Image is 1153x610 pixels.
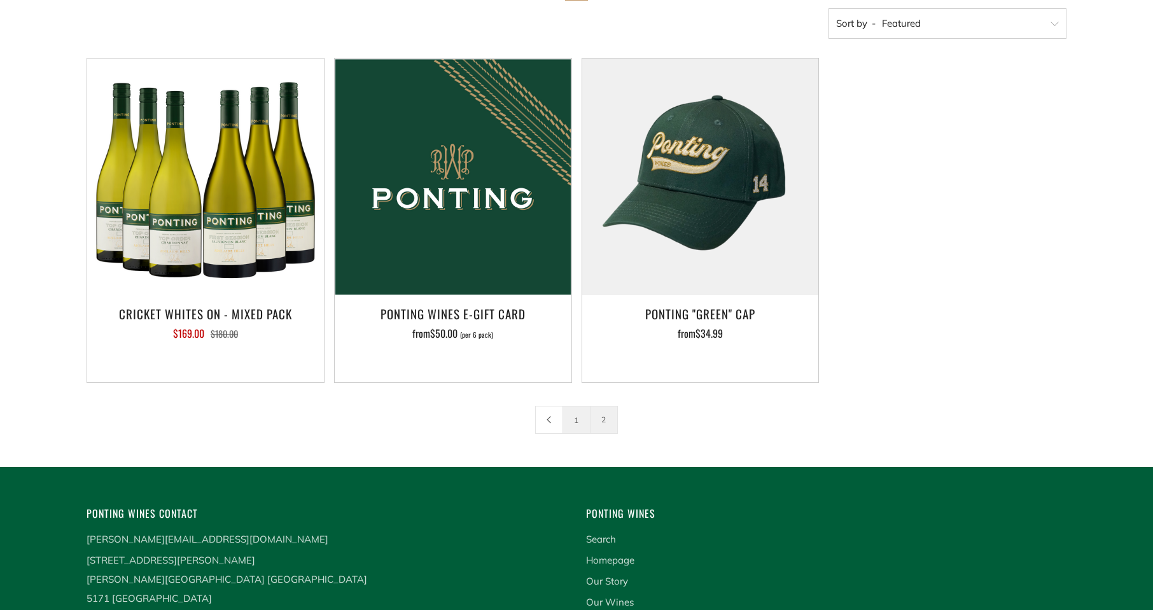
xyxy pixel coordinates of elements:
p: [STREET_ADDRESS][PERSON_NAME] [PERSON_NAME][GEOGRAPHIC_DATA] [GEOGRAPHIC_DATA] 5171 [GEOGRAPHIC_D... [87,551,567,608]
span: (per 6 pack) [460,331,493,338]
span: $34.99 [695,326,723,341]
h4: Ponting Wines Contact [87,505,567,522]
span: $180.00 [211,327,238,340]
span: from [678,326,723,341]
a: CRICKET WHITES ON - MIXED PACK $169.00 $180.00 [87,303,324,366]
h3: Ponting Wines e-Gift Card [341,303,565,324]
a: [PERSON_NAME][EMAIL_ADDRESS][DOMAIN_NAME] [87,533,328,545]
a: 1 [563,406,590,433]
h4: Ponting Wines [586,505,1066,522]
h3: Ponting "Green" Cap [589,303,813,324]
a: Ponting "Green" Cap from$34.99 [582,303,819,366]
span: $50.00 [430,326,458,341]
a: Search [586,533,616,545]
span: 2 [590,406,618,434]
h3: CRICKET WHITES ON - MIXED PACK [94,303,318,324]
span: $169.00 [173,326,204,341]
a: Ponting Wines e-Gift Card from$50.00 (per 6 pack) [335,303,571,366]
a: Our Wines [586,596,634,608]
a: Our Story [586,575,628,587]
a: Homepage [586,554,634,566]
span: from [412,326,493,341]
